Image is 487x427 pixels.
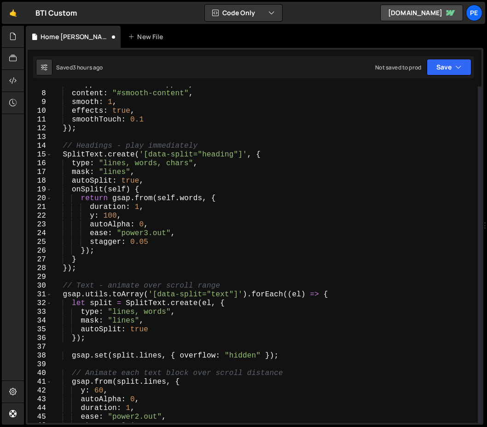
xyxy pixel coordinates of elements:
div: 10 [28,107,52,115]
div: 24 [28,229,52,238]
div: 25 [28,238,52,247]
div: 40 [28,369,52,378]
div: 34 [28,317,52,325]
div: 27 [28,255,52,264]
div: 33 [28,308,52,317]
div: 42 [28,387,52,395]
div: 23 [28,220,52,229]
div: 11 [28,115,52,124]
div: 19 [28,185,52,194]
div: Home [PERSON_NAME].js [41,32,110,41]
div: 39 [28,360,52,369]
a: Pe [466,5,482,21]
div: 38 [28,352,52,360]
div: 32 [28,299,52,308]
div: 17 [28,168,52,177]
div: 26 [28,247,52,255]
div: 30 [28,282,52,290]
div: 44 [28,404,52,413]
div: 28 [28,264,52,273]
div: 14 [28,142,52,150]
button: Save [427,59,471,75]
div: 8 [28,89,52,98]
div: New File [128,32,167,41]
div: 36 [28,334,52,343]
div: 21 [28,203,52,212]
div: 3 hours ago [73,63,103,71]
div: 15 [28,150,52,159]
button: Code Only [205,5,282,21]
div: 29 [28,273,52,282]
div: 45 [28,413,52,421]
div: Not saved to prod [375,63,421,71]
div: 22 [28,212,52,220]
div: 13 [28,133,52,142]
div: 9 [28,98,52,107]
div: 16 [28,159,52,168]
div: 31 [28,290,52,299]
a: 🤙 [2,2,24,24]
div: 43 [28,395,52,404]
div: BTI Custom [35,7,77,18]
div: 37 [28,343,52,352]
div: 18 [28,177,52,185]
div: Saved [56,63,103,71]
div: 35 [28,325,52,334]
div: 20 [28,194,52,203]
div: 41 [28,378,52,387]
div: 12 [28,124,52,133]
a: [DOMAIN_NAME] [380,5,463,21]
